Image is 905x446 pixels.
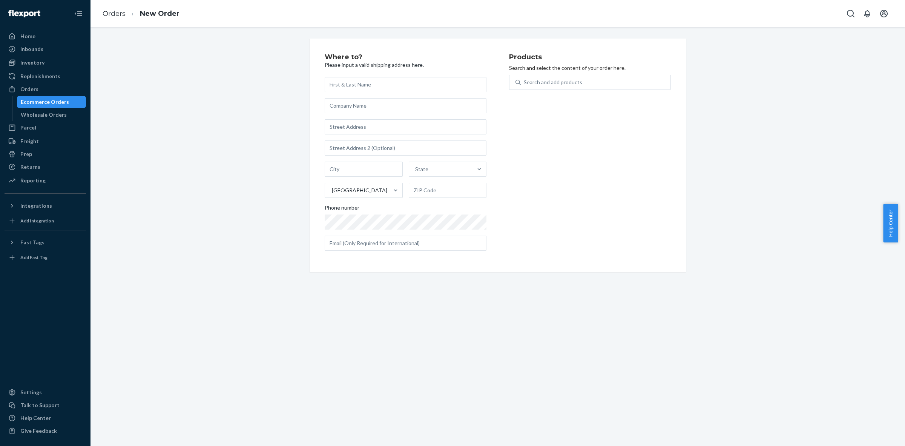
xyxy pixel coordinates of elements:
button: Open account menu [876,6,891,21]
input: Company Name [325,98,486,113]
button: Open Search Box [843,6,858,21]
div: Search and add products [524,79,582,86]
a: Settings [5,386,86,398]
a: Replenishments [5,70,86,82]
button: Fast Tags [5,236,86,248]
div: Settings [20,389,42,396]
ol: breadcrumbs [97,3,186,25]
a: Ecommerce Orders [17,96,86,108]
a: Orders [5,83,86,95]
h2: Products [509,54,671,61]
a: Add Fast Tag [5,252,86,264]
p: Please input a valid shipping address here. [325,61,486,69]
button: Help Center [883,204,898,242]
img: Flexport logo [8,10,40,17]
button: Talk to Support [5,399,86,411]
div: Ecommerce Orders [21,98,69,106]
div: Inbounds [20,45,43,53]
div: [GEOGRAPHIC_DATA] [332,187,387,194]
input: Street Address [325,119,486,134]
div: Wholesale Orders [21,111,67,119]
a: Freight [5,135,86,147]
h2: Where to? [325,54,486,61]
div: Returns [20,163,40,171]
input: First & Last Name [325,77,486,92]
div: Help Center [20,414,51,422]
input: [GEOGRAPHIC_DATA] [331,187,332,194]
a: Inventory [5,57,86,69]
a: Prep [5,148,86,160]
div: Orders [20,85,38,93]
a: Help Center [5,412,86,424]
div: Parcel [20,124,36,131]
button: Give Feedback [5,425,86,437]
input: Email (Only Required for International) [325,236,486,251]
button: Close Navigation [71,6,86,21]
input: Street Address 2 (Optional) [325,140,486,156]
div: Integrations [20,202,52,210]
div: State [415,165,428,173]
a: Inbounds [5,43,86,55]
button: Open notifications [860,6,875,21]
div: Add Integration [20,218,54,224]
div: Prep [20,150,32,158]
div: Give Feedback [20,427,57,435]
div: Freight [20,137,39,145]
a: Parcel [5,122,86,134]
a: Add Integration [5,215,86,227]
a: Home [5,30,86,42]
a: Reporting [5,174,86,187]
div: Add Fast Tag [20,254,48,261]
a: New Order [140,9,179,18]
a: Orders [103,9,126,18]
div: Talk to Support [20,401,60,409]
div: Replenishments [20,73,60,80]
a: Wholesale Orders [17,109,86,121]
span: Phone number [325,204,359,215]
div: Home [20,32,35,40]
p: Search and select the content of your order here. [509,64,671,72]
input: ZIP Code [409,183,487,198]
a: Returns [5,161,86,173]
input: City [325,162,403,177]
button: Integrations [5,200,86,212]
div: Reporting [20,177,46,184]
div: Fast Tags [20,239,44,246]
div: Inventory [20,59,44,66]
